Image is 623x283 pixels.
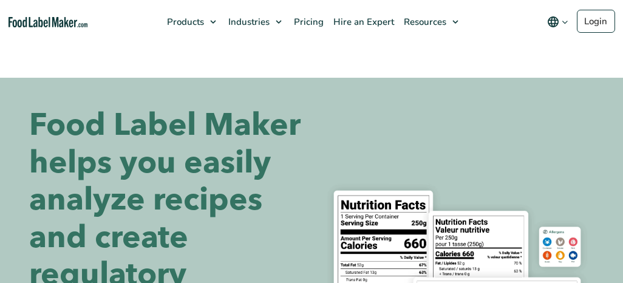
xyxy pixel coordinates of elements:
span: Resources [400,16,448,28]
span: Products [163,16,205,28]
span: Pricing [290,16,325,28]
span: Hire an Expert [330,16,395,28]
a: Food Label Maker homepage [9,17,87,27]
button: Change language [539,10,577,34]
a: Login [577,10,615,33]
span: Industries [225,16,271,28]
